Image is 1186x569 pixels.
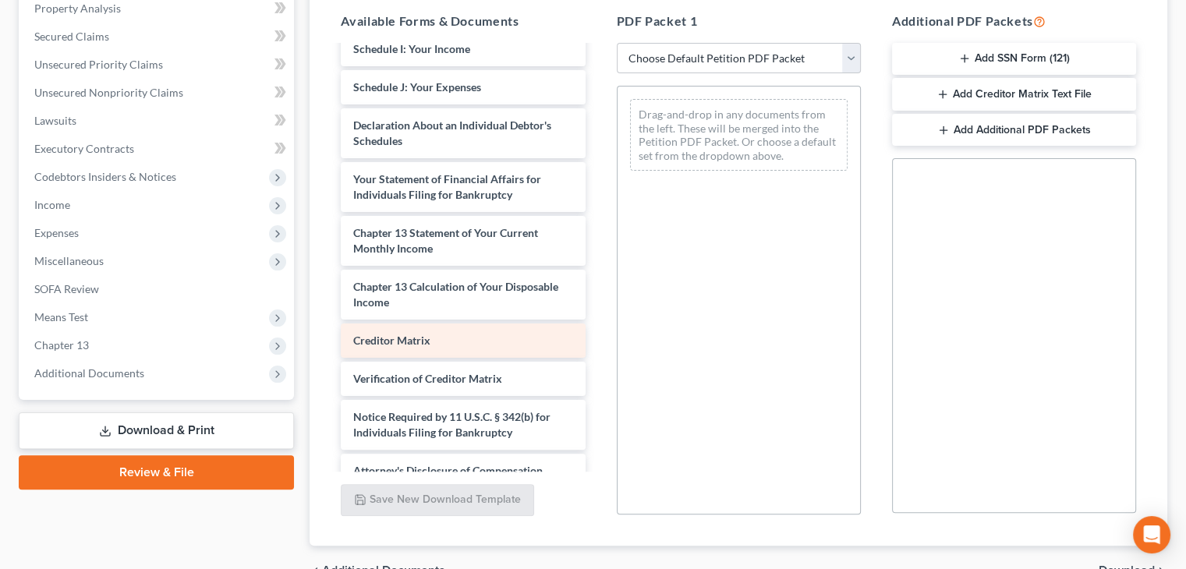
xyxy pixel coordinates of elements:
[34,338,89,352] span: Chapter 13
[34,198,70,211] span: Income
[353,226,538,255] span: Chapter 13 Statement of Your Current Monthly Income
[22,79,294,107] a: Unsecured Nonpriority Claims
[353,80,481,94] span: Schedule J: Your Expenses
[22,275,294,303] a: SOFA Review
[34,226,79,239] span: Expenses
[353,172,541,201] span: Your Statement of Financial Affairs for Individuals Filing for Bankruptcy
[630,99,848,171] div: Drag-and-drop in any documents from the left. These will be merged into the Petition PDF Packet. ...
[34,170,176,183] span: Codebtors Insiders & Notices
[892,114,1136,147] button: Add Additional PDF Packets
[34,114,76,127] span: Lawsuits
[34,2,121,15] span: Property Analysis
[34,142,134,155] span: Executory Contracts
[353,372,502,385] span: Verification of Creditor Matrix
[1133,516,1170,553] div: Open Intercom Messenger
[34,30,109,43] span: Secured Claims
[353,280,558,309] span: Chapter 13 Calculation of Your Disposable Income
[22,135,294,163] a: Executory Contracts
[22,107,294,135] a: Lawsuits
[34,366,144,380] span: Additional Documents
[892,12,1136,30] h5: Additional PDF Packets
[617,12,861,30] h5: PDF Packet 1
[341,484,534,517] button: Save New Download Template
[353,464,543,477] span: Attorney's Disclosure of Compensation
[34,58,163,71] span: Unsecured Priority Claims
[19,412,294,449] a: Download & Print
[353,334,430,347] span: Creditor Matrix
[892,78,1136,111] button: Add Creditor Matrix Text File
[353,118,551,147] span: Declaration About an Individual Debtor's Schedules
[353,42,470,55] span: Schedule I: Your Income
[353,410,551,439] span: Notice Required by 11 U.S.C. § 342(b) for Individuals Filing for Bankruptcy
[892,43,1136,76] button: Add SSN Form (121)
[22,51,294,79] a: Unsecured Priority Claims
[34,86,183,99] span: Unsecured Nonpriority Claims
[341,12,585,30] h5: Available Forms & Documents
[34,310,88,323] span: Means Test
[34,254,104,267] span: Miscellaneous
[34,282,99,295] span: SOFA Review
[19,455,294,489] a: Review & File
[22,23,294,51] a: Secured Claims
